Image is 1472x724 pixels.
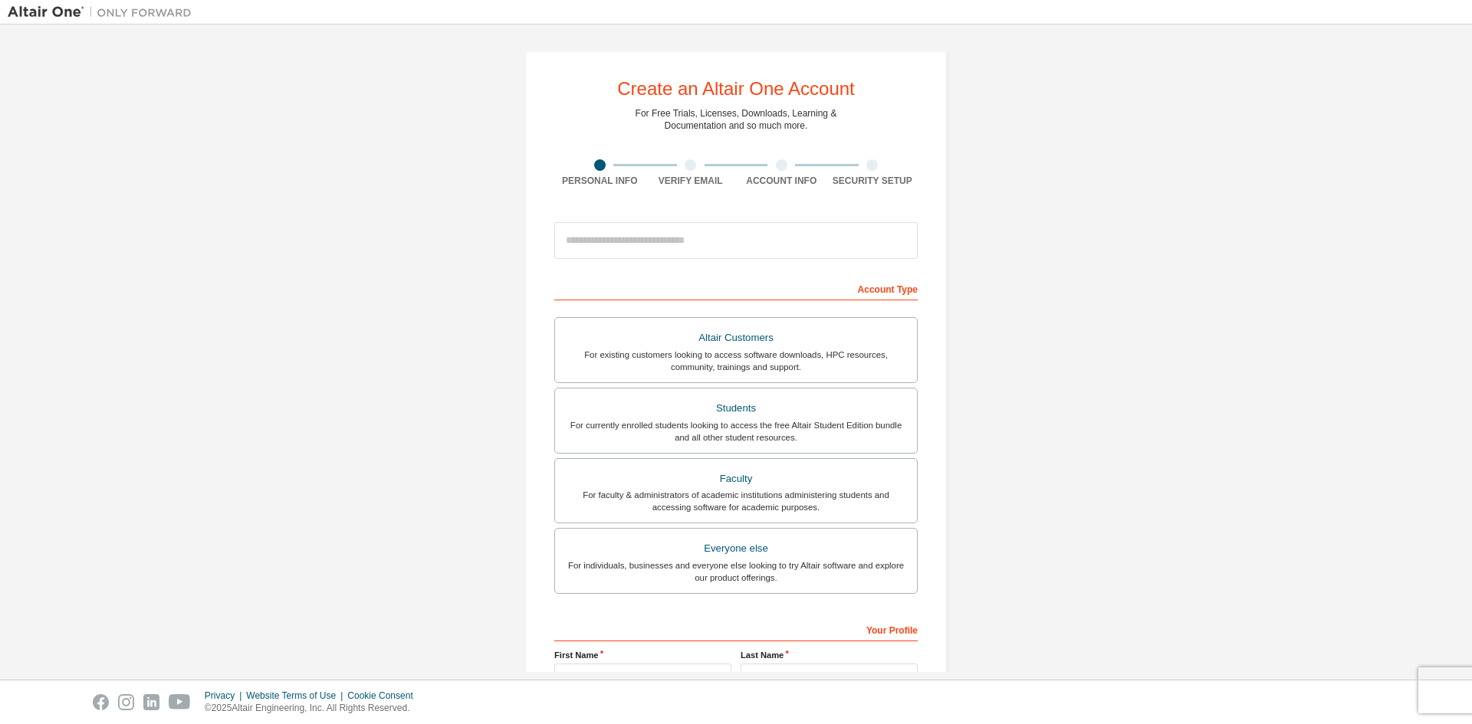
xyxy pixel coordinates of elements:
[564,349,908,373] div: For existing customers looking to access software downloads, HPC resources, community, trainings ...
[646,175,737,187] div: Verify Email
[143,694,159,710] img: linkedin.svg
[636,107,837,132] div: For Free Trials, Licenses, Downloads, Learning & Documentation and so much more.
[564,559,908,584] div: For individuals, businesses and everyone else looking to try Altair software and explore our prod...
[617,80,855,98] div: Create an Altair One Account
[564,538,908,559] div: Everyone else
[554,276,918,300] div: Account Type
[246,690,347,702] div: Website Terms of Use
[205,702,422,715] p: © 2025 Altair Engineering, Inc. All Rights Reserved.
[554,649,731,661] label: First Name
[347,690,422,702] div: Cookie Consent
[205,690,246,702] div: Privacy
[741,649,918,661] label: Last Name
[564,468,908,490] div: Faculty
[564,327,908,349] div: Altair Customers
[564,398,908,419] div: Students
[827,175,918,187] div: Security Setup
[736,175,827,187] div: Account Info
[564,489,908,513] div: For faculty & administrators of academic institutions administering students and accessing softwa...
[554,617,918,641] div: Your Profile
[93,694,109,710] img: facebook.svg
[8,5,199,20] img: Altair One
[169,694,191,710] img: youtube.svg
[564,419,908,444] div: For currently enrolled students looking to access the free Altair Student Edition bundle and all ...
[554,175,646,187] div: Personal Info
[118,694,134,710] img: instagram.svg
